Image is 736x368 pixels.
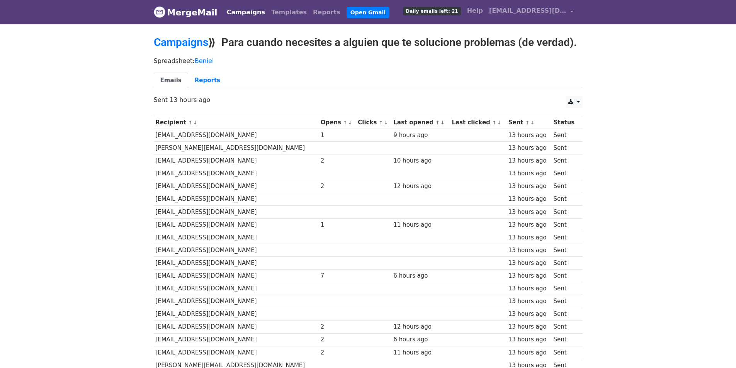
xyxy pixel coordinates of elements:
[464,3,486,19] a: Help
[154,73,188,88] a: Emails
[508,156,550,165] div: 13 hours ago
[508,182,550,191] div: 13 hours ago
[268,5,310,20] a: Templates
[154,154,319,167] td: [EMAIL_ADDRESS][DOMAIN_NAME]
[319,116,356,129] th: Opens
[552,205,579,218] td: Sent
[552,116,579,129] th: Status
[343,120,347,125] a: ↑
[321,220,354,229] div: 1
[188,120,192,125] a: ↑
[154,308,319,321] td: [EMAIL_ADDRESS][DOMAIN_NAME]
[347,7,389,18] a: Open Gmail
[435,120,440,125] a: ↑
[379,120,383,125] a: ↑
[552,333,579,346] td: Sent
[393,156,448,165] div: 10 hours ago
[154,142,319,154] td: [PERSON_NAME][EMAIL_ADDRESS][DOMAIN_NAME]
[348,120,352,125] a: ↓
[154,231,319,244] td: [EMAIL_ADDRESS][DOMAIN_NAME]
[508,195,550,204] div: 13 hours ago
[393,335,448,344] div: 6 hours ago
[552,244,579,257] td: Sent
[507,116,552,129] th: Sent
[508,246,550,255] div: 13 hours ago
[552,180,579,193] td: Sent
[188,73,227,88] a: Reports
[552,257,579,270] td: Sent
[552,282,579,295] td: Sent
[393,348,448,357] div: 11 hours ago
[508,284,550,293] div: 13 hours ago
[391,116,450,129] th: Last opened
[486,3,576,21] a: [EMAIL_ADDRESS][DOMAIN_NAME]
[508,220,550,229] div: 13 hours ago
[154,218,319,231] td: [EMAIL_ADDRESS][DOMAIN_NAME]
[154,129,319,142] td: [EMAIL_ADDRESS][DOMAIN_NAME]
[508,297,550,306] div: 13 hours ago
[403,7,461,15] span: Daily emails left: 21
[384,120,388,125] a: ↓
[154,57,583,65] p: Spreadsheet:
[393,322,448,331] div: 12 hours ago
[154,167,319,180] td: [EMAIL_ADDRESS][DOMAIN_NAME]
[154,36,583,49] h2: ⟫ Para cuando necesites a alguien que te solucione problemas (de verdad).
[508,348,550,357] div: 13 hours ago
[321,182,354,191] div: 2
[552,129,579,142] td: Sent
[154,333,319,346] td: [EMAIL_ADDRESS][DOMAIN_NAME]
[321,322,354,331] div: 2
[154,180,319,193] td: [EMAIL_ADDRESS][DOMAIN_NAME]
[552,295,579,308] td: Sent
[393,182,448,191] div: 12 hours ago
[508,335,550,344] div: 13 hours ago
[154,193,319,205] td: [EMAIL_ADDRESS][DOMAIN_NAME]
[310,5,343,20] a: Reports
[552,270,579,282] td: Sent
[552,308,579,321] td: Sent
[321,271,354,280] div: 7
[489,6,566,15] span: [EMAIL_ADDRESS][DOMAIN_NAME]
[154,244,319,257] td: [EMAIL_ADDRESS][DOMAIN_NAME]
[154,270,319,282] td: [EMAIL_ADDRESS][DOMAIN_NAME]
[193,120,197,125] a: ↓
[154,321,319,333] td: [EMAIL_ADDRESS][DOMAIN_NAME]
[154,4,218,20] a: MergeMail
[321,156,354,165] div: 2
[154,346,319,359] td: [EMAIL_ADDRESS][DOMAIN_NAME]
[552,167,579,180] td: Sent
[440,120,445,125] a: ↓
[552,193,579,205] td: Sent
[400,3,464,19] a: Daily emails left: 21
[508,271,550,280] div: 13 hours ago
[552,142,579,154] td: Sent
[195,57,214,64] a: Beniel
[154,257,319,270] td: [EMAIL_ADDRESS][DOMAIN_NAME]
[321,335,354,344] div: 2
[508,169,550,178] div: 13 hours ago
[450,116,506,129] th: Last clicked
[508,233,550,242] div: 13 hours ago
[154,295,319,308] td: [EMAIL_ADDRESS][DOMAIN_NAME]
[497,120,501,125] a: ↓
[508,144,550,153] div: 13 hours ago
[393,131,448,140] div: 9 hours ago
[508,310,550,319] div: 13 hours ago
[154,282,319,295] td: [EMAIL_ADDRESS][DOMAIN_NAME]
[552,231,579,244] td: Sent
[154,36,208,49] a: Campaigns
[321,131,354,140] div: 1
[393,220,448,229] div: 11 hours ago
[508,131,550,140] div: 13 hours ago
[492,120,496,125] a: ↑
[552,154,579,167] td: Sent
[154,116,319,129] th: Recipient
[552,346,579,359] td: Sent
[552,218,579,231] td: Sent
[154,96,583,104] p: Sent 13 hours ago
[321,348,354,357] div: 2
[154,6,165,18] img: MergeMail logo
[525,120,530,125] a: ↑
[530,120,535,125] a: ↓
[393,271,448,280] div: 6 hours ago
